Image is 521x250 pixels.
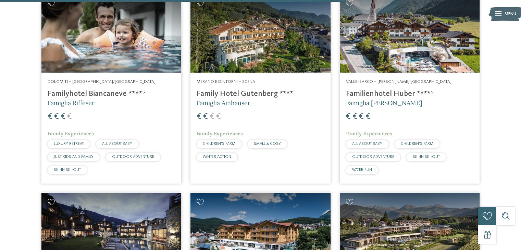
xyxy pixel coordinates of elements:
span: CHILDREN’S FARM [401,142,433,146]
h4: Familyhotel Biancaneve ****ˢ [48,89,175,99]
span: € [359,113,364,121]
span: Valle Isarco – [PERSON_NAME]-[GEOGRAPHIC_DATA] [346,79,451,84]
span: € [346,113,351,121]
span: € [61,113,65,121]
h4: Family Hotel Gutenberg **** [197,89,324,99]
span: € [67,113,72,121]
span: € [54,113,59,121]
span: Dolomiti – [GEOGRAPHIC_DATA]/[GEOGRAPHIC_DATA] [48,79,156,84]
span: OUTDOOR ADVENTURE [112,155,154,159]
span: Family Experiences [48,130,94,137]
span: WATER FUN [352,168,372,172]
span: WINTER ACTION [203,155,231,159]
span: CHILDREN’S FARM [203,142,235,146]
span: € [352,113,357,121]
h4: Familienhotel Huber ****ˢ [346,89,473,99]
span: € [203,113,208,121]
span: € [197,113,201,121]
span: SKI-IN SKI-OUT [54,168,81,172]
span: ALL ABOUT BABY [352,142,382,146]
span: Merano e dintorni – Scena [197,79,255,84]
span: OUTDOOR ADVENTURE [352,155,394,159]
span: Family Experiences [197,130,243,137]
span: € [48,113,52,121]
span: JUST KIDS AND FAMILY [54,155,94,159]
span: Family Experiences [346,130,392,137]
span: ALL ABOUT BABY [102,142,132,146]
span: SMALL & COSY [254,142,281,146]
span: Famiglia [PERSON_NAME] [346,99,422,107]
span: € [216,113,221,121]
span: € [365,113,370,121]
span: Famiglia Riffeser [48,99,95,107]
span: LUXURY RETREAT [54,142,84,146]
span: € [210,113,214,121]
span: Famiglia Ainhauser [197,99,250,107]
span: SKI-IN SKI-OUT [413,155,440,159]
